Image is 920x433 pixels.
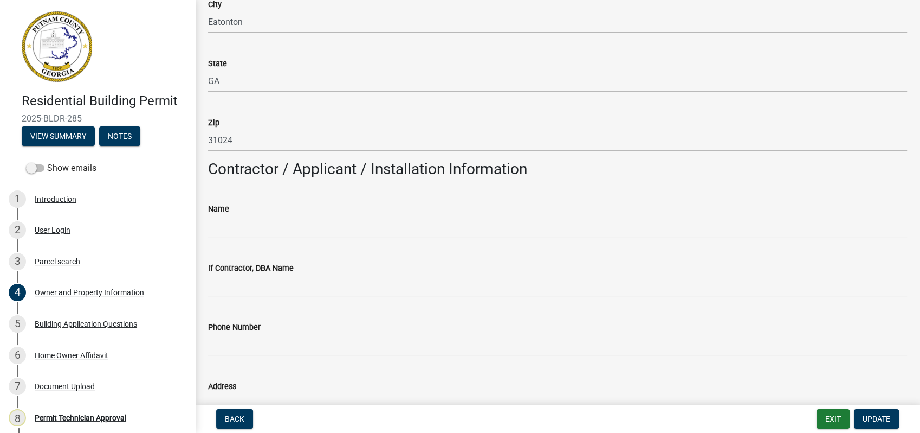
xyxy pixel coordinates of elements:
button: Notes [99,126,140,146]
div: 6 [9,347,26,364]
label: State [208,60,227,68]
h4: Residential Building Permit [22,93,186,109]
wm-modal-confirm: Summary [22,132,95,141]
span: Back [225,415,244,423]
div: Building Application Questions [35,320,137,328]
div: Document Upload [35,383,95,390]
button: Back [216,409,253,429]
div: 4 [9,284,26,301]
label: Phone Number [208,324,261,332]
label: Address [208,383,236,391]
div: Parcel search [35,258,80,265]
div: 7 [9,378,26,395]
div: 3 [9,253,26,270]
div: Introduction [35,195,76,203]
img: Putnam County, Georgia [22,11,92,82]
div: User Login [35,226,70,234]
label: Name [208,206,229,213]
button: Update [854,409,899,429]
button: View Summary [22,126,95,146]
div: Home Owner Affidavit [35,352,108,359]
span: Update [863,415,890,423]
wm-modal-confirm: Notes [99,132,140,141]
div: 8 [9,409,26,426]
div: Owner and Property Information [35,289,144,296]
h3: Contractor / Applicant / Installation Information [208,160,907,179]
div: Permit Technician Approval [35,414,126,422]
button: Exit [817,409,850,429]
div: 2 [9,221,26,239]
span: 2025-BLDR-285 [22,113,173,124]
label: Show emails [26,162,96,175]
label: City [208,1,222,9]
label: If Contractor, DBA Name [208,265,294,272]
div: 1 [9,190,26,208]
div: 5 [9,315,26,333]
label: Zip [208,119,219,127]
